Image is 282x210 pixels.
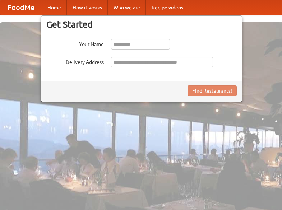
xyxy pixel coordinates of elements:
[42,0,67,15] a: Home
[46,39,104,48] label: Your Name
[46,57,104,66] label: Delivery Address
[146,0,189,15] a: Recipe videos
[0,0,42,15] a: FoodMe
[188,85,237,96] button: Find Restaurants!
[67,0,108,15] a: How it works
[108,0,146,15] a: Who we are
[46,19,237,30] h3: Get Started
